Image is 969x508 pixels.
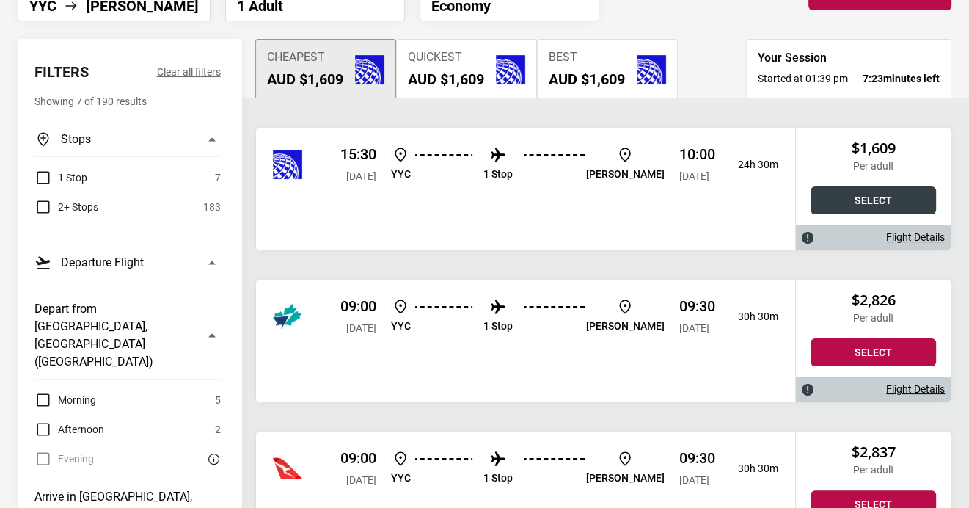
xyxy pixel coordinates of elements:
p: 09:00 [340,297,376,315]
h2: $2,826 [811,291,936,309]
div: WestJet 09:00 [DATE] YYC 1 Stop [PERSON_NAME] 09:30 [DATE] 30h 30m [256,280,795,402]
img: Qantas [273,302,302,331]
span: [DATE] [346,170,376,182]
strong: minutes left [863,71,940,86]
button: Stops [34,122,221,157]
p: 1 Stop [483,320,513,333]
p: 10:00 [679,145,715,163]
h3: Departure Flight [61,254,144,272]
p: 09:00 [340,449,376,467]
button: Select [811,186,936,214]
span: [DATE] [346,322,376,334]
span: Afternoon [58,421,104,438]
span: Quickest [408,51,484,65]
span: [DATE] [679,322,709,334]
h3: Depart from [GEOGRAPHIC_DATA], [GEOGRAPHIC_DATA] ([GEOGRAPHIC_DATA]) [34,300,194,371]
span: [DATE] [679,170,709,182]
span: 2 [215,421,221,438]
p: YYC [391,320,411,333]
p: 30h 30m [727,311,778,323]
p: 1 Stop [483,472,513,485]
h2: Filters [34,63,89,81]
p: 09:30 [679,297,715,315]
h2: AUD $1,609 [267,70,343,88]
span: 7:23 [863,73,883,84]
p: [PERSON_NAME] [586,320,665,333]
p: 15:30 [340,145,376,163]
label: Afternoon [34,421,104,438]
h3: Stops [61,131,91,148]
button: There are currently no flights matching this search criteria. Try removing some search filters. [203,450,221,468]
label: 2+ Stops [34,198,98,216]
span: 1 Stop [58,169,87,186]
div: United Airlines 15:30 [DATE] YYC 1 Stop [PERSON_NAME] 10:00 [DATE] 24h 30m [256,128,795,250]
p: 1 Stop [483,168,513,181]
p: Per adult [811,464,936,476]
button: Departure Flight [34,245,221,280]
label: Morning [34,391,96,409]
button: Depart from [GEOGRAPHIC_DATA], [GEOGRAPHIC_DATA] ([GEOGRAPHIC_DATA]) [34,291,221,380]
img: United Airlines [273,454,302,483]
img: Qantas [273,150,302,179]
span: 5 [215,391,221,409]
a: Flight Details [886,383,945,396]
p: 30h 30m [727,462,778,475]
p: Per adult [811,312,936,324]
span: [DATE] [346,474,376,486]
p: YYC [391,168,411,181]
h3: Your Session [758,51,940,65]
p: [PERSON_NAME] [586,168,665,181]
p: Per adult [811,160,936,173]
p: [PERSON_NAME] [586,472,665,485]
span: 183 [203,198,221,216]
h2: AUD $1,609 [408,70,484,88]
a: Flight Details [886,231,945,244]
span: Best [549,51,625,65]
div: Flight Details [796,377,951,402]
h2: $1,609 [811,139,936,157]
p: 24h 30m [727,159,778,171]
label: 1 Stop [34,169,87,186]
h2: $2,837 [811,443,936,461]
div: Flight Details [796,225,951,250]
span: Cheapest [267,51,343,65]
button: Clear all filters [157,63,221,81]
span: 7 [215,169,221,186]
p: YYC [391,472,411,485]
p: 09:30 [679,449,715,467]
span: Morning [58,391,96,409]
p: Showing 7 of 190 results [34,92,221,110]
button: Select [811,338,936,366]
span: Started at 01:39 pm [758,71,848,86]
h2: AUD $1,609 [549,70,625,88]
span: [DATE] [679,474,709,486]
span: 2+ Stops [58,198,98,216]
